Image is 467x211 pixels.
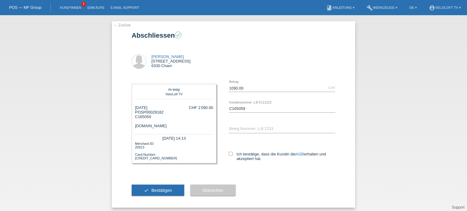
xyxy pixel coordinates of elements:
button: check Bestätigen [132,185,184,196]
i: book [326,5,332,11]
div: m-way [137,87,212,92]
span: 1 [81,2,86,7]
i: check [175,32,181,38]
span: Abbrechen [202,188,223,193]
a: Einkäufe [84,6,107,9]
div: [DATE] 14:13 [135,134,213,141]
div: VeloLoft TV [137,92,212,96]
a: Support [452,205,465,209]
div: [DATE] POSP00028182 [DOMAIN_NAME] [135,105,167,128]
div: [STREET_ADDRESS] 6330 Cham [151,54,191,68]
a: buildWerkzeuge ▾ [364,6,400,9]
span: C165059 [135,114,151,119]
a: bookAnleitung ▾ [323,6,358,9]
div: CHF 1'090.00 [189,105,213,110]
div: CHF [328,86,335,90]
i: build [367,5,373,11]
a: [PERSON_NAME] [151,54,184,59]
button: Abbrechen [190,185,236,196]
div: Merchant-ID: 20913 Card-Number: [CREDIT_CARD_NUMBER] [135,141,213,160]
a: E-Mail Support [108,6,142,9]
label: Ich bestätige, dass die Kundin die erhalten und akzeptiert hat. [229,152,335,161]
span: Bestätigen [151,188,172,193]
a: ← Zurück [113,23,130,27]
a: Kund*innen [57,6,84,9]
a: DE ▾ [406,6,420,9]
a: POS — MF Group [9,5,41,10]
i: account_circle [429,5,435,11]
h1: Abschliessen [132,32,335,39]
a: AGB [296,152,304,156]
i: check [144,188,149,193]
a: account_circleVeloLoft TV ▾ [426,6,464,9]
